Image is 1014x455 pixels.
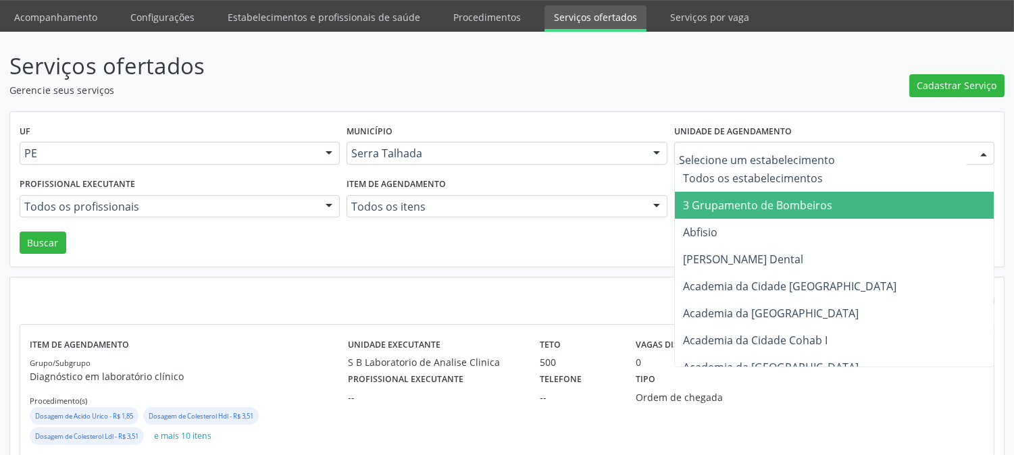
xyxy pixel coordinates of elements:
[30,396,87,406] small: Procedimento(s)
[544,5,647,32] a: Serviços ofertados
[661,5,759,29] a: Serviços por vaga
[636,390,761,404] div: Ordem de chegada
[540,369,582,390] label: Telefone
[20,122,30,142] label: UF
[218,5,430,29] a: Estabelecimentos e profissionais de saúde
[348,355,521,369] div: S B Laboratorio de Analise Clinica
[917,78,997,92] span: Cadastrar Serviço
[683,198,832,213] span: 3 Grupamento de Bombeiros
[5,5,107,29] a: Acompanhamento
[683,333,828,348] span: Academia da Cidade Cohab I
[30,358,91,368] small: Grupo/Subgrupo
[674,122,792,142] label: Unidade de agendamento
[683,279,896,294] span: Academia da Cidade [GEOGRAPHIC_DATA]
[909,74,1005,97] button: Cadastrar Serviço
[679,146,967,173] input: Selecione um estabelecimento
[149,427,217,446] button: e mais 10 itens
[636,369,655,390] label: Tipo
[9,49,706,83] p: Serviços ofertados
[348,334,440,355] label: Unidade executante
[351,200,639,213] span: Todos os itens
[683,171,823,186] span: Todos os estabelecimentos
[683,252,803,267] span: [PERSON_NAME] Dental
[24,146,312,160] span: PE
[636,355,641,369] div: 0
[347,174,446,195] label: Item de agendamento
[540,355,617,369] div: 500
[683,306,859,321] span: Academia da [GEOGRAPHIC_DATA]
[30,369,348,383] p: Diagnóstico em laboratório clínico
[20,174,135,195] label: Profissional executante
[348,369,463,390] label: Profissional executante
[35,412,133,421] small: Dosagem de Acido Urico - R$ 1,85
[121,5,204,29] a: Configurações
[35,432,138,441] small: Dosagem de Colesterol Ldl - R$ 3,51
[683,225,717,240] span: Abfisio
[636,334,717,355] label: Vagas disponíveis
[149,412,253,421] small: Dosagem de Colesterol Hdl - R$ 3,51
[348,390,521,404] div: --
[540,334,561,355] label: Teto
[351,146,639,160] span: Serra Talhada
[347,122,392,142] label: Município
[9,83,706,97] p: Gerencie seus serviços
[683,360,859,375] span: Academia da [GEOGRAPHIC_DATA]
[540,390,617,404] div: --
[24,200,312,213] span: Todos os profissionais
[30,334,129,355] label: Item de agendamento
[444,5,530,29] a: Procedimentos
[20,232,66,255] button: Buscar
